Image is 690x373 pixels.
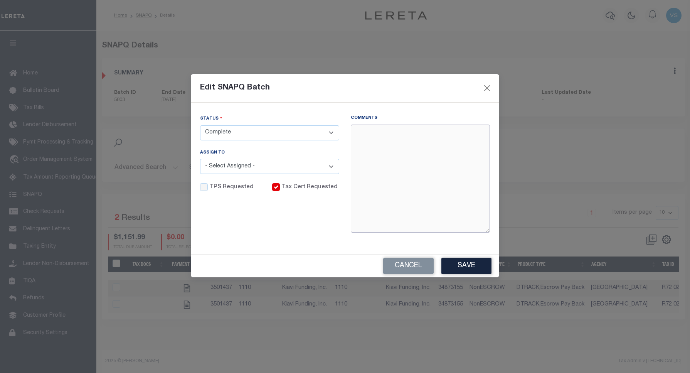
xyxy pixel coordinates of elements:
[351,115,377,122] label: Comments
[282,183,338,192] label: Tax Cert Requested
[441,258,491,274] button: Save
[210,183,254,192] label: TPS Requested
[200,115,222,122] label: Status
[383,258,434,274] button: Cancel
[482,83,492,93] button: Close
[200,83,270,93] h5: Edit SNAPQ Batch
[200,150,225,156] label: Assign To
